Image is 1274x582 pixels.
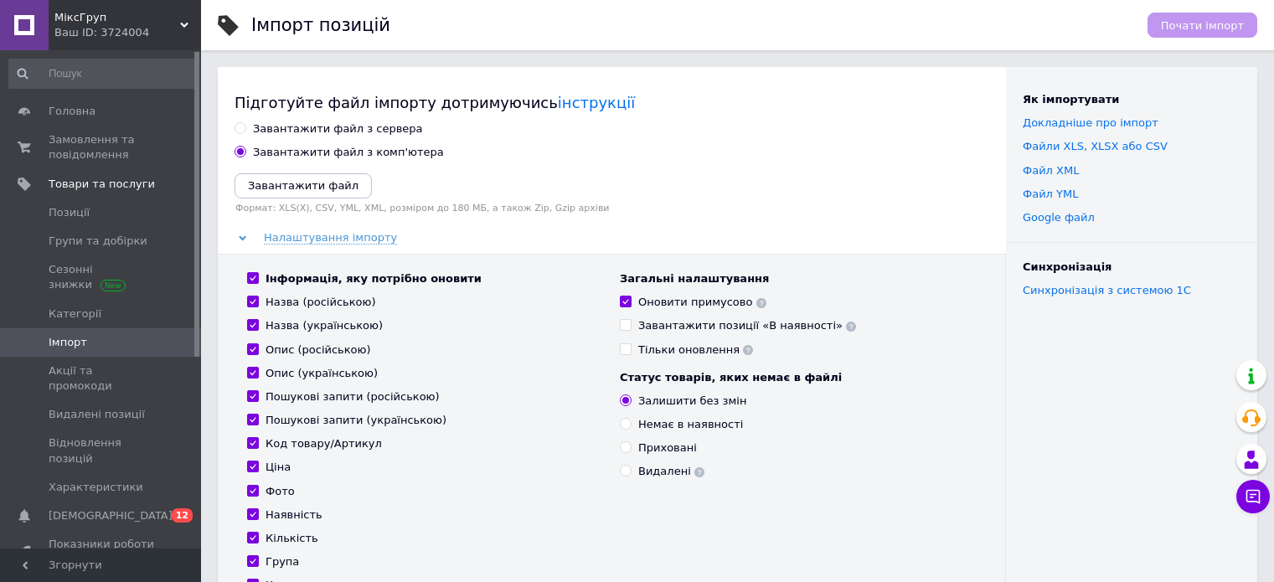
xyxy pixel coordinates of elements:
span: Головна [49,104,95,119]
span: Імпорт [49,335,87,350]
div: Залишити без змін [638,394,746,409]
div: Приховані [638,440,697,456]
div: Фото [266,484,295,499]
div: Загальні налаштування [620,271,976,286]
div: Оновити примусово [638,295,766,310]
i: Завантажити файл [248,179,358,192]
span: Видалені позиції [49,407,145,422]
div: Наявність [266,507,322,523]
a: Файл YML [1023,188,1078,200]
h1: Імпорт позицій [251,15,390,35]
div: Кількість [266,531,318,546]
div: Ціна [266,460,291,475]
div: Як імпортувати [1023,92,1240,107]
div: Статус товарів, яких немає в файлі [620,370,976,385]
span: Налаштування імпорту [264,231,397,245]
div: Код товару/Артикул [266,436,382,451]
div: Підготуйте файл імпорту дотримуючись [235,92,989,113]
div: Група [266,554,299,569]
a: Файл XML [1023,164,1079,177]
button: Чат з покупцем [1236,480,1270,513]
span: 12 [172,508,193,523]
span: Характеристики [49,480,143,495]
span: Сезонні знижки [49,262,155,292]
span: Замовлення та повідомлення [49,132,155,162]
div: Ваш ID: 3724004 [54,25,201,40]
div: Завантажити файл з сервера [253,121,423,136]
span: Групи та добірки [49,234,147,249]
div: Видалені [638,464,704,479]
div: Назва (українською) [266,318,383,333]
a: Синхронізація з системою 1С [1023,284,1191,296]
div: Тільки оновлення [638,343,753,358]
div: Назва (російською) [266,295,376,310]
div: Синхронізація [1023,260,1240,275]
div: Інформація, яку потрібно оновити [266,271,482,286]
div: Завантажити файл з комп'ютера [253,145,444,160]
button: Завантажити файл [235,173,372,198]
a: інструкції [558,94,635,111]
div: Пошукові запити (російською) [266,389,440,404]
span: Відновлення позицій [49,435,155,466]
a: Google файл [1023,211,1095,224]
span: Позиції [49,205,90,220]
span: Акції та промокоди [49,363,155,394]
div: Пошукові запити (українською) [266,413,446,428]
span: Товари та послуги [49,177,155,192]
input: Пошук [8,59,198,89]
div: Опис (російською) [266,343,371,358]
div: Завантажити позиції «В наявності» [638,318,856,333]
div: Опис (українською) [266,366,378,381]
a: Докладніше про імпорт [1023,116,1158,129]
label: Формат: XLS(X), CSV, YML, XML, розміром до 180 МБ, а також Zip, Gzip архіви [235,203,989,214]
span: Показники роботи компанії [49,537,155,567]
div: Немає в наявності [638,417,743,432]
span: [DEMOGRAPHIC_DATA] [49,508,173,523]
a: Файли ХLS, XLSX або CSV [1023,140,1168,152]
span: МіксГруп [54,10,180,25]
span: Категорії [49,306,101,322]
